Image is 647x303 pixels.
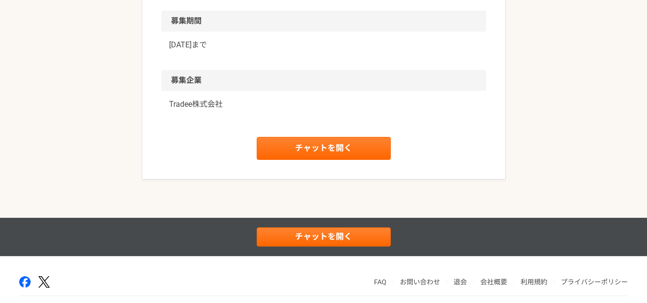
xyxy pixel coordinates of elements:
p: [DATE]まで [169,39,478,51]
a: Tradee株式会社 [169,99,478,110]
img: x-391a3a86.png [38,276,50,288]
a: お問い合わせ [400,278,440,286]
h2: 募集期間 [161,11,486,32]
a: チャットを開く [257,137,391,160]
img: facebook-2adfd474.png [19,276,31,288]
a: プライバシーポリシー [561,278,628,286]
a: 会社概要 [480,278,507,286]
a: 退会 [454,278,467,286]
h2: 募集企業 [161,70,486,91]
a: チャットを開く [257,227,391,247]
a: 利用規約 [521,278,547,286]
a: FAQ [374,278,386,286]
